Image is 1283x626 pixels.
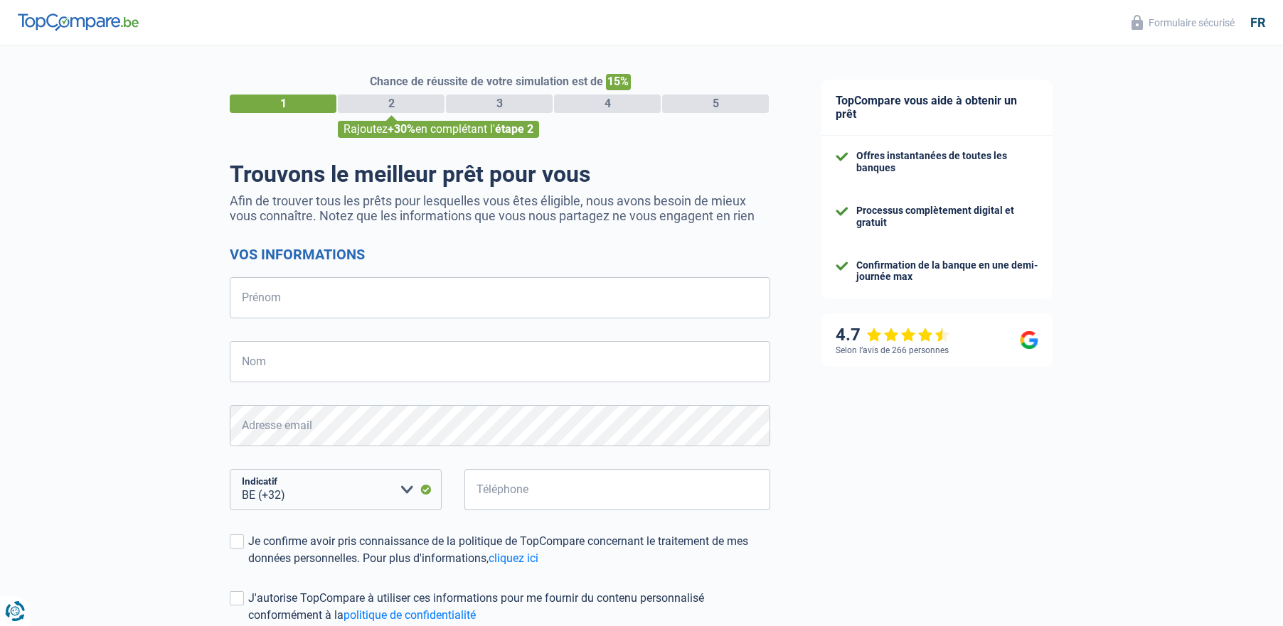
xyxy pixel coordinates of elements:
[230,246,770,263] h2: Vos informations
[18,14,139,31] img: TopCompare Logo
[554,95,661,113] div: 4
[388,122,415,136] span: +30%
[338,121,539,138] div: Rajoutez en complétant l'
[370,75,603,88] span: Chance de réussite de votre simulation est de
[489,551,538,565] a: cliquez ici
[856,259,1038,284] div: Confirmation de la banque en une demi-journée max
[836,345,949,355] div: Selon l’avis de 266 personnes
[248,590,770,624] div: J'autorise TopCompare à utiliser ces informations pour me fournir du contenu personnalisé conform...
[230,95,336,113] div: 1
[464,469,770,510] input: 401020304
[606,74,631,90] span: 15%
[446,95,553,113] div: 3
[495,122,533,136] span: étape 2
[248,533,770,567] div: Je confirme avoir pris connaissance de la politique de TopCompare concernant le traitement de mes...
[230,193,770,223] p: Afin de trouver tous les prêts pour lesquelles vous êtes éligible, nous avons besoin de mieux vou...
[230,161,770,188] h1: Trouvons le meilleur prêt pour vous
[836,325,950,345] div: 4.7
[1250,15,1265,31] div: fr
[1123,11,1243,34] button: Formulaire sécurisé
[856,205,1038,229] div: Processus complètement digital et gratuit
[338,95,444,113] div: 2
[344,608,476,622] a: politique de confidentialité
[856,150,1038,174] div: Offres instantanées de toutes les banques
[662,95,769,113] div: 5
[821,80,1053,136] div: TopCompare vous aide à obtenir un prêt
